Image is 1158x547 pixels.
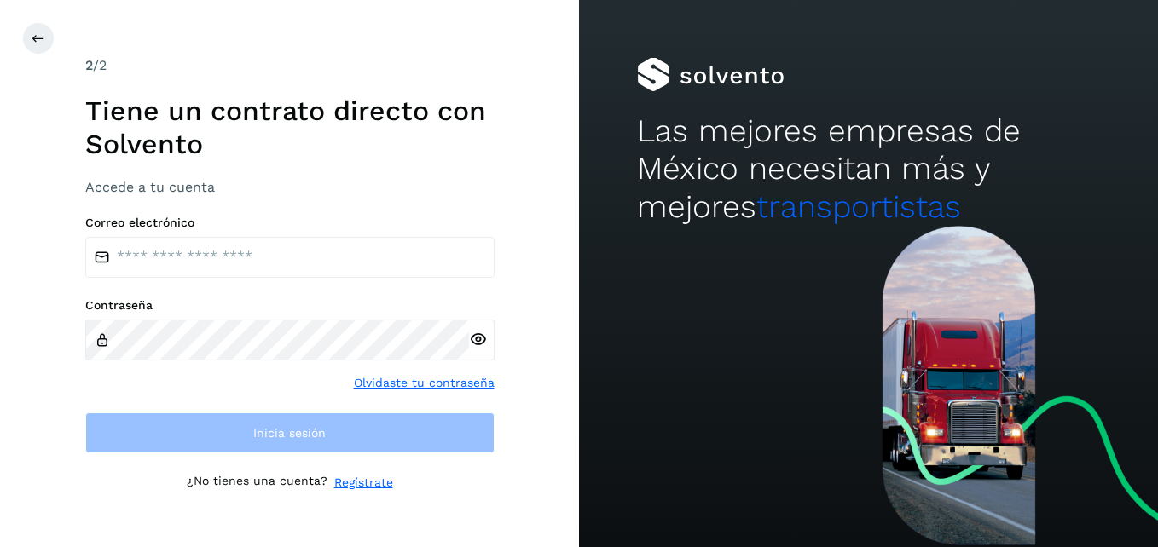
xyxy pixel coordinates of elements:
[85,57,93,73] span: 2
[85,179,495,195] h3: Accede a tu cuenta
[187,474,327,492] p: ¿No tienes una cuenta?
[253,427,326,439] span: Inicia sesión
[334,474,393,492] a: Regístrate
[637,112,1100,226] h2: Las mejores empresas de México necesitan más y mejores
[85,95,495,160] h1: Tiene un contrato directo con Solvento
[85,216,495,230] label: Correo electrónico
[354,374,495,392] a: Olvidaste tu contraseña
[85,412,495,453] button: Inicia sesión
[85,55,495,76] div: /2
[756,188,961,225] span: transportistas
[85,298,495,313] label: Contraseña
